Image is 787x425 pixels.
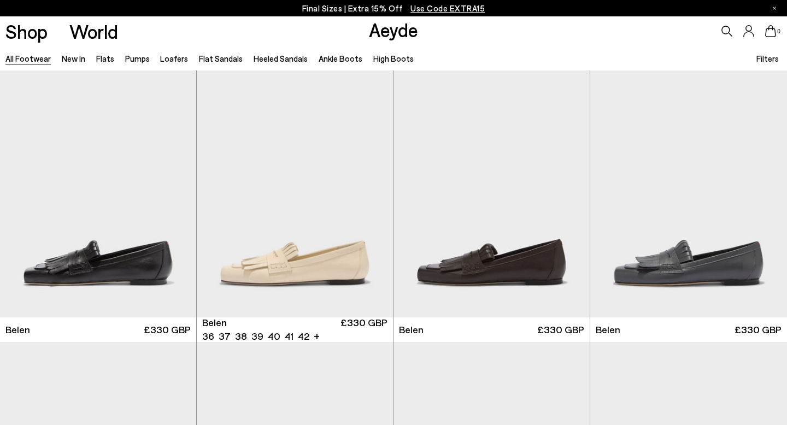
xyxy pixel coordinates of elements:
img: Belen Tassel Loafers [590,70,787,317]
li: + [314,328,320,343]
li: 36 [202,329,214,343]
span: £330 GBP [735,323,782,337]
a: Heeled Sandals [254,54,308,63]
img: Belen Tassel Loafers [197,70,393,317]
li: 42 [298,329,309,343]
a: Ankle Boots [319,54,362,63]
a: Flats [96,54,114,63]
a: 0 [765,25,776,37]
a: Pumps [125,54,150,63]
a: Aeyde [369,18,418,41]
li: 38 [235,329,247,343]
ul: variant [202,329,306,343]
li: 37 [219,329,231,343]
a: All Footwear [5,54,51,63]
span: Filters [756,54,779,63]
img: Belen Tassel Loafers [393,70,590,317]
span: £330 GBP [340,316,387,343]
a: Shop [5,22,48,41]
a: New In [62,54,85,63]
span: £330 GBP [537,323,584,337]
a: Next slide Previous slide [197,70,393,317]
a: Loafers [160,54,188,63]
div: 1 / 6 [197,70,393,317]
span: Belen [5,323,30,337]
span: 0 [776,28,782,34]
a: Flat Sandals [199,54,243,63]
a: World [69,22,118,41]
li: 40 [268,329,280,343]
span: Belen [399,323,424,337]
p: Final Sizes | Extra 15% Off [302,2,485,15]
a: Belen 36 37 38 39 40 41 42 + £330 GBP [197,317,393,342]
li: 41 [285,329,293,343]
a: High Boots [373,54,414,63]
span: Navigate to /collections/ss25-final-sizes [410,3,485,13]
span: £330 GBP [144,323,191,337]
a: Belen £330 GBP [393,317,590,342]
li: 39 [251,329,263,343]
span: Belen [596,323,620,337]
span: Belen [202,316,227,329]
a: Belen £330 GBP [590,317,787,342]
